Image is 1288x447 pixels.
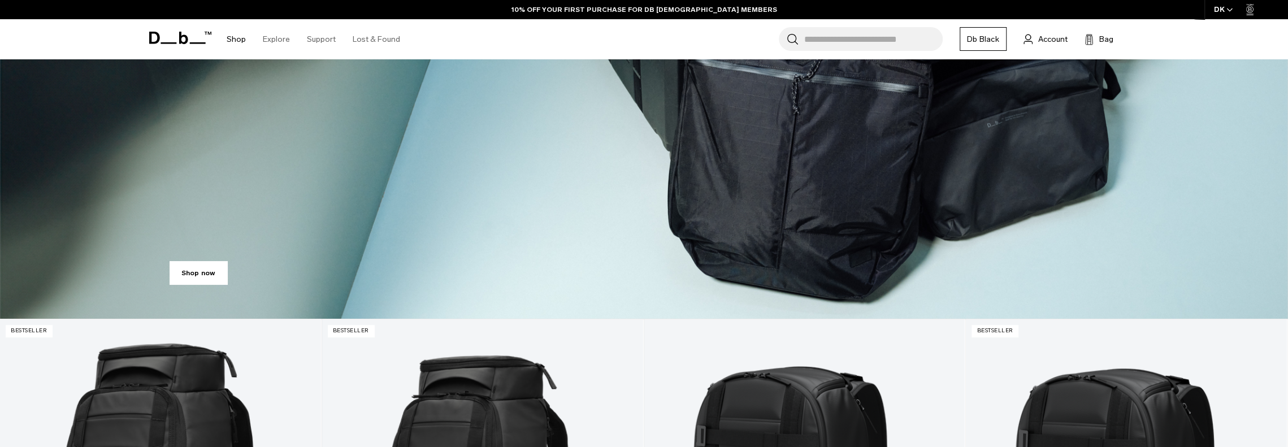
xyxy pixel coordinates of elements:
a: Shop [227,19,246,59]
button: Bag [1085,32,1113,46]
nav: Main Navigation [218,19,409,59]
a: Lost & Found [353,19,400,59]
p: Bestseller [328,325,374,337]
p: Bestseller [972,325,1018,337]
span: Account [1038,33,1068,45]
a: Db Black [960,27,1007,51]
a: Account [1024,32,1068,46]
p: Bestseller [6,325,52,337]
a: Explore [263,19,290,59]
span: Bag [1099,33,1113,45]
a: Shop now [170,261,228,285]
a: Support [307,19,336,59]
a: 10% OFF YOUR FIRST PURCHASE FOR DB [DEMOGRAPHIC_DATA] MEMBERS [511,5,777,15]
